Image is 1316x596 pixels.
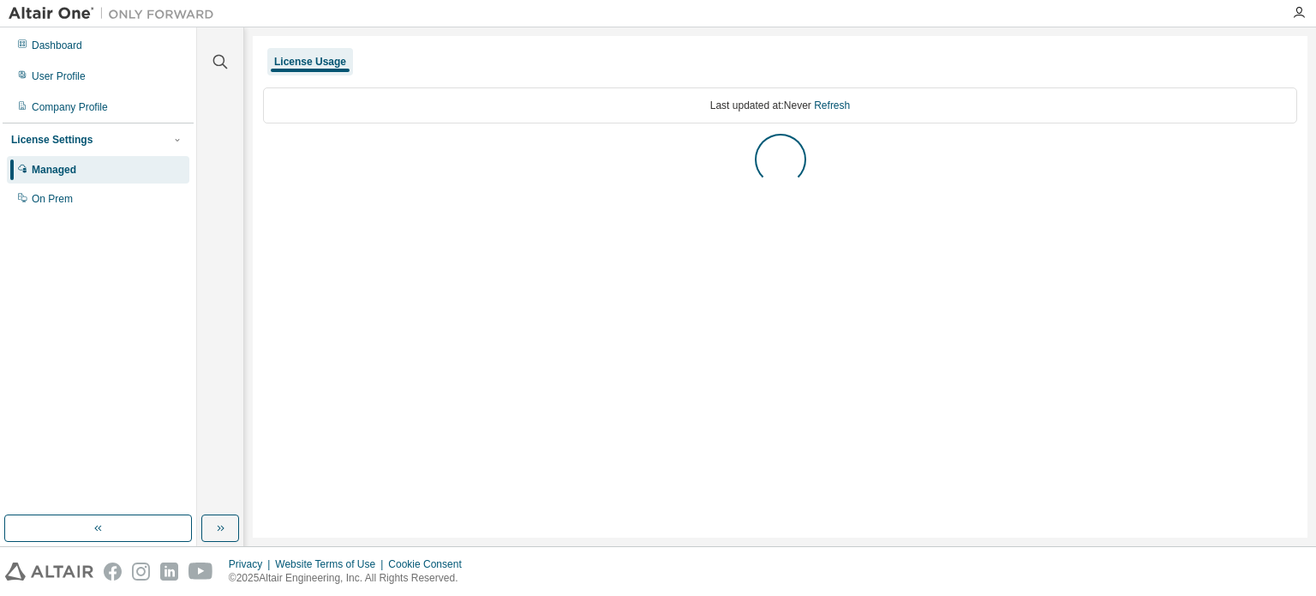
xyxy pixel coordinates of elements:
[132,563,150,581] img: instagram.svg
[5,563,93,581] img: altair_logo.svg
[188,563,213,581] img: youtube.svg
[104,563,122,581] img: facebook.svg
[9,5,223,22] img: Altair One
[274,55,346,69] div: License Usage
[229,571,472,586] p: © 2025 Altair Engineering, Inc. All Rights Reserved.
[32,69,86,83] div: User Profile
[32,39,82,52] div: Dashboard
[388,557,471,571] div: Cookie Consent
[11,133,93,147] div: License Settings
[275,557,388,571] div: Website Terms of Use
[160,563,178,581] img: linkedin.svg
[229,557,275,571] div: Privacy
[814,99,850,111] a: Refresh
[263,87,1297,123] div: Last updated at: Never
[32,163,76,177] div: Managed
[32,100,108,114] div: Company Profile
[32,192,73,206] div: On Prem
